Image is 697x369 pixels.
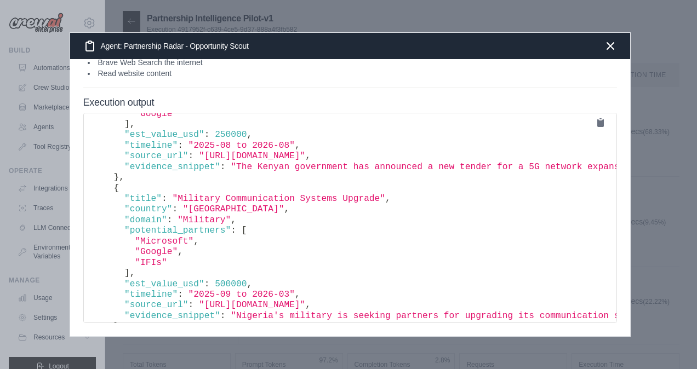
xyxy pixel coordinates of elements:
[162,194,167,204] span: :
[247,130,252,140] span: ,
[204,279,210,289] span: :
[124,226,231,235] span: "potential_partners"
[247,279,252,289] span: ,
[199,151,305,161] span: "[URL][DOMAIN_NAME]"
[295,141,300,151] span: ,
[83,97,617,109] h4: Execution output
[242,226,247,235] span: [
[88,68,617,79] li: Read website content
[178,290,183,299] span: :
[124,141,178,151] span: "timeline"
[220,162,226,172] span: :
[124,130,204,140] span: "est_value_usd"
[130,119,135,129] span: ,
[135,109,178,119] span: "Google"
[124,151,188,161] span: "source_url"
[124,290,178,299] span: "timeline"
[220,311,226,321] span: :
[305,300,311,310] span: ,
[178,141,183,151] span: :
[204,130,210,140] span: :
[215,130,247,140] span: 250000
[178,215,231,225] span: "Military"
[295,290,300,299] span: ,
[124,194,162,204] span: "title"
[231,215,236,225] span: ,
[135,247,178,257] span: "Google"
[305,151,311,161] span: ,
[215,279,247,289] span: 500000
[124,162,220,172] span: "evidence_snippet"
[193,237,199,246] span: ,
[135,258,167,268] span: "IFIs"
[183,204,284,214] span: "[GEOGRAPHIC_DATA]"
[124,268,130,278] span: ]
[135,237,193,246] span: "Microsoft"
[124,204,172,214] span: "country"
[284,204,289,214] span: ,
[119,321,124,331] span: ,
[167,215,173,225] span: :
[172,204,178,214] span: :
[178,247,183,257] span: ,
[124,311,220,321] span: "evidence_snippet"
[83,39,249,53] h3: Agent: Partnership Radar - Opportunity Scout
[188,151,194,161] span: :
[172,194,385,204] span: "Military Communication Systems Upgrade"
[124,279,204,289] span: "est_value_usd"
[124,300,188,310] span: "source_url"
[88,57,617,68] li: Brave Web Search the internet
[188,300,194,310] span: :
[188,141,295,151] span: "2025-08 to 2026-08"
[385,194,391,204] span: ,
[188,290,295,299] span: "2025-09 to 2026-03"
[199,300,305,310] span: "[URL][DOMAIN_NAME]"
[124,215,167,225] span: "domain"
[124,119,130,129] span: ]
[231,226,236,235] span: :
[130,268,135,278] span: ,
[119,172,124,182] span: ,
